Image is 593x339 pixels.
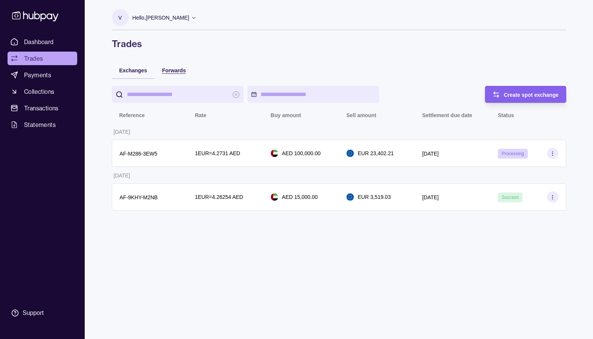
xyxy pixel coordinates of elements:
p: EUR 23,402.21 [358,149,394,157]
button: Create spot exchange [485,86,566,103]
a: Collections [8,85,77,98]
span: Payments [24,70,51,79]
span: Transactions [24,104,59,113]
a: Trades [8,52,77,65]
p: Reference [119,112,145,118]
span: Success [502,195,518,200]
p: Buy amount [271,112,301,118]
a: Payments [8,68,77,82]
span: Forwards [162,67,186,73]
a: Dashboard [8,35,77,49]
img: ae [271,193,278,201]
h1: Trades [112,38,566,50]
p: AED 15,000.00 [282,193,318,201]
span: Processing [502,151,524,156]
p: AF-9KHY-M2NB [120,194,158,200]
p: 1 EUR = 4.26254 AED [195,193,243,201]
p: Status [498,112,514,118]
input: search [127,86,229,103]
span: Dashboard [24,37,54,46]
a: Statements [8,118,77,131]
p: [DATE] [114,129,130,135]
span: Trades [24,54,43,63]
p: AF-M286-3EW5 [120,151,157,157]
img: ae [271,150,278,157]
p: AED 100,000.00 [282,149,321,157]
p: Sell amount [346,112,376,118]
p: [DATE] [422,151,439,157]
p: Settlement due date [422,112,472,118]
p: [DATE] [422,194,439,200]
a: Transactions [8,101,77,115]
p: V [118,14,122,22]
img: eu [346,150,354,157]
p: Hello, [PERSON_NAME] [133,14,189,22]
p: EUR 3,519.03 [358,193,391,201]
p: Rate [195,112,206,118]
p: 1 EUR = 4.2731 AED [195,149,240,157]
span: Collections [24,87,54,96]
img: eu [346,193,354,201]
div: Support [23,309,44,317]
p: [DATE] [114,173,130,179]
a: Support [8,305,77,321]
span: Exchanges [119,67,147,73]
span: Create spot exchange [504,92,559,98]
span: Statements [24,120,56,129]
